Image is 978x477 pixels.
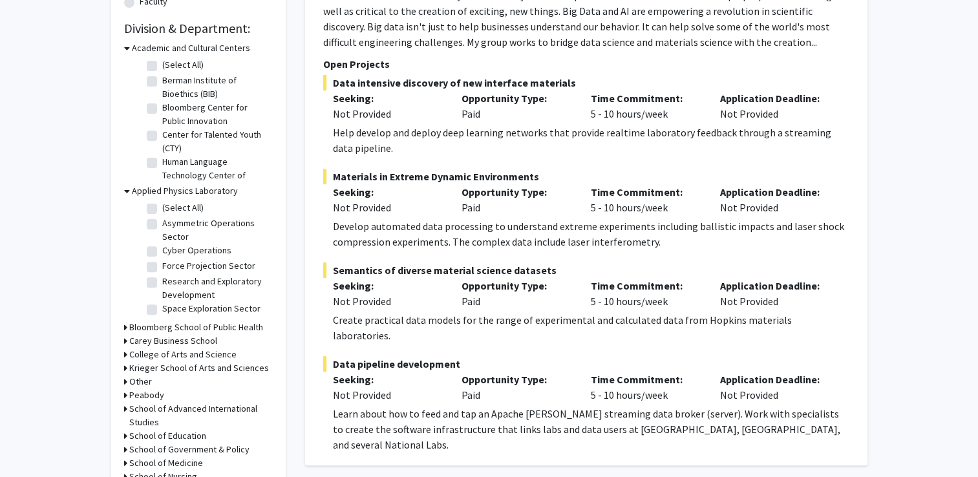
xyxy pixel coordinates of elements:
[462,278,571,293] p: Opportunity Type:
[581,90,710,122] div: 5 - 10 hours/week
[162,275,270,302] label: Research and Exploratory Development
[720,90,830,106] p: Application Deadline:
[124,21,273,36] h2: Division & Department:
[129,334,217,348] h3: Carey Business School
[462,372,571,387] p: Opportunity Type:
[162,217,270,244] label: Asymmetric Operations Sector
[333,372,443,387] p: Seeking:
[591,372,701,387] p: Time Commitment:
[162,128,270,155] label: Center for Talented Youth (CTY)
[129,361,269,375] h3: Krieger School of Arts and Sciences
[129,388,164,402] h3: Peabody
[591,90,701,106] p: Time Commitment:
[591,278,701,293] p: Time Commitment:
[333,387,443,403] div: Not Provided
[581,184,710,215] div: 5 - 10 hours/week
[129,348,237,361] h3: College of Arts and Science
[710,372,840,403] div: Not Provided
[333,200,443,215] div: Not Provided
[581,278,710,309] div: 5 - 10 hours/week
[129,375,152,388] h3: Other
[323,56,849,72] p: Open Projects
[452,278,581,309] div: Paid
[452,90,581,122] div: Paid
[333,90,443,106] p: Seeking:
[710,278,840,309] div: Not Provided
[162,259,255,273] label: Force Projection Sector
[132,184,238,198] h3: Applied Physics Laboratory
[162,58,204,72] label: (Select All)
[162,101,270,128] label: Bloomberg Center for Public Innovation
[333,125,849,156] div: Help develop and deploy deep learning networks that provide realtime laboratory feedback through ...
[162,74,270,101] label: Berman Institute of Bioethics (BIB)
[720,278,830,293] p: Application Deadline:
[129,429,206,443] h3: School of Education
[581,372,710,403] div: 5 - 10 hours/week
[323,169,849,184] span: Materials in Extreme Dynamic Environments
[452,184,581,215] div: Paid
[162,155,270,196] label: Human Language Technology Center of Excellence (HLTCOE)
[462,184,571,200] p: Opportunity Type:
[710,184,840,215] div: Not Provided
[10,419,55,467] iframe: Chat
[452,372,581,403] div: Paid
[323,356,849,372] span: Data pipeline development
[462,90,571,106] p: Opportunity Type:
[162,302,260,315] label: Space Exploration Sector
[720,184,830,200] p: Application Deadline:
[591,184,701,200] p: Time Commitment:
[333,218,849,249] div: Develop automated data processing to understand extreme experiments including ballistic impacts a...
[333,278,443,293] p: Seeking:
[132,41,250,55] h3: Academic and Cultural Centers
[323,75,849,90] span: Data intensive discovery of new interface materials
[129,402,273,429] h3: School of Advanced International Studies
[129,443,250,456] h3: School of Government & Policy
[162,244,231,257] label: Cyber Operations
[333,293,443,309] div: Not Provided
[333,106,443,122] div: Not Provided
[333,184,443,200] p: Seeking:
[323,262,849,278] span: Semantics of diverse material science datasets
[333,406,849,452] div: Learn about how to feed and tap an Apache [PERSON_NAME] streaming data broker (server). Work with...
[720,372,830,387] p: Application Deadline:
[129,321,263,334] h3: Bloomberg School of Public Health
[710,90,840,122] div: Not Provided
[162,201,204,215] label: (Select All)
[333,312,849,343] div: Create practical data models for the range of experimental and calculated data from Hopkins mater...
[129,456,203,470] h3: School of Medicine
